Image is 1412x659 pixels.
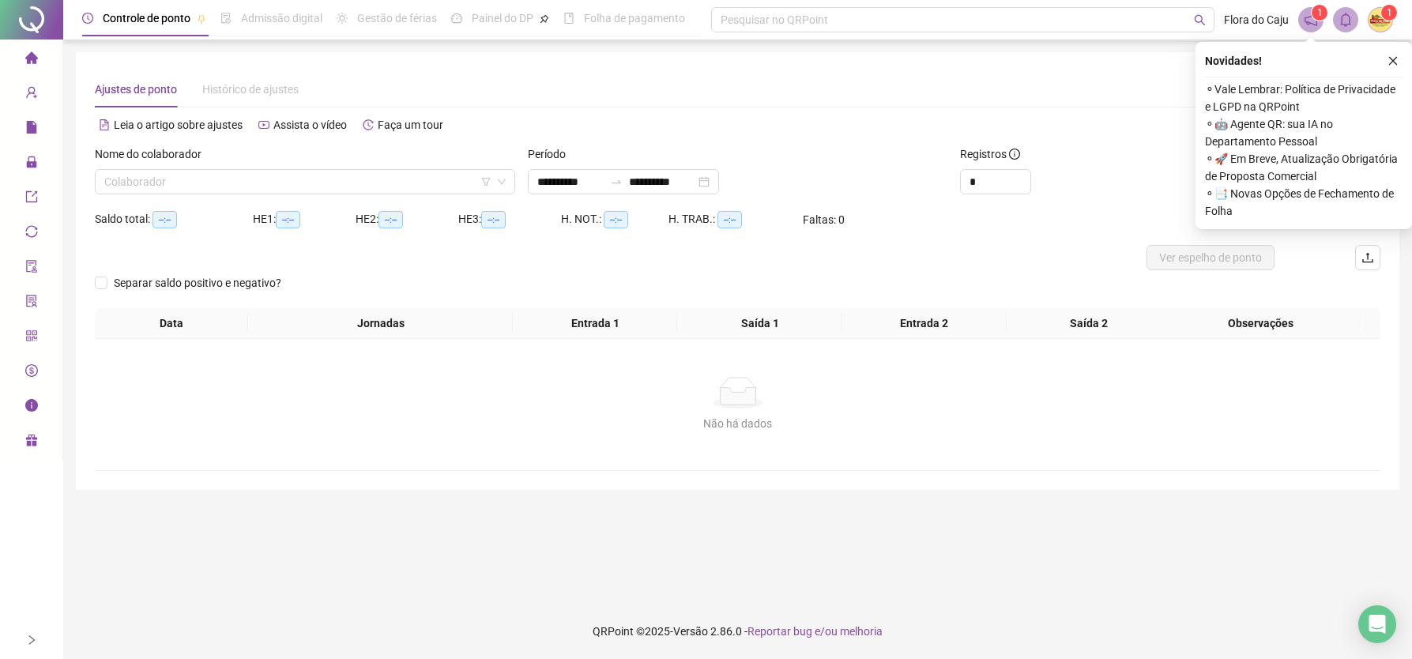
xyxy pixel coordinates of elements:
[241,12,322,24] span: Admissão digital
[540,14,549,24] span: pushpin
[273,119,347,131] span: Assista o vídeo
[25,288,38,319] span: solution
[1194,14,1206,26] span: search
[610,175,623,188] span: to
[842,308,1007,339] th: Entrada 2
[1156,308,1365,339] th: Observações
[584,12,685,24] span: Folha de pagamento
[458,211,561,228] div: HE 3:
[378,211,403,228] span: --:--
[1205,150,1403,185] span: ⚬ 🚀 Em Breve, Atualização Obrigatória de Proposta Comercial
[99,119,110,130] span: file-text
[610,175,623,188] span: swap-right
[337,13,348,24] span: sun
[1358,605,1396,643] div: Open Intercom Messenger
[1387,7,1392,18] span: 1
[26,635,37,646] span: right
[114,119,243,131] span: Leia o artigo sobre ajustes
[1317,7,1323,18] span: 1
[25,427,38,458] span: gift
[25,149,38,180] span: lock
[717,211,742,228] span: --:--
[95,211,253,228] div: Saldo total:
[276,211,300,228] span: --:--
[604,211,628,228] span: --:--
[1147,245,1275,270] button: Ver espelho de ponto
[1361,251,1374,264] span: upload
[1224,11,1289,28] span: Flora do Caju
[1009,149,1020,160] span: info-circle
[1007,308,1171,339] th: Saída 2
[1205,81,1403,115] span: ⚬ Vale Lembrar: Política de Privacidade e LGPD na QRPoint
[103,12,190,24] span: Controle de ponto
[25,114,38,145] span: file
[95,308,248,339] th: Data
[95,145,212,163] label: Nome do colaborador
[1162,314,1359,332] span: Observações
[1388,55,1399,66] span: close
[451,13,462,24] span: dashboard
[258,119,269,130] span: youtube
[1205,52,1262,70] span: Novidades !
[202,81,299,98] div: Histórico de ajustes
[220,13,232,24] span: file-done
[152,211,177,228] span: --:--
[253,211,356,228] div: HE 1:
[363,119,374,130] span: history
[528,145,576,163] label: Período
[563,13,574,24] span: book
[960,145,1020,163] span: Registros
[747,625,883,638] span: Reportar bug e/ou melhoria
[1369,8,1392,32] img: 84266
[197,14,206,24] span: pushpin
[1381,5,1397,21] sup: Atualize o seu contato no menu Meus Dados
[356,211,458,228] div: HE 2:
[25,218,38,250] span: sync
[25,253,38,284] span: audit
[561,211,668,228] div: H. NOT.:
[82,13,93,24] span: clock-circle
[357,12,437,24] span: Gestão de férias
[677,308,842,339] th: Saída 1
[25,322,38,354] span: qrcode
[1304,13,1318,27] span: notification
[107,274,288,292] span: Separar saldo positivo e negativo?
[673,625,708,638] span: Versão
[1339,13,1353,27] span: bell
[497,177,506,186] span: down
[481,177,491,186] span: filter
[481,211,506,228] span: --:--
[248,308,513,339] th: Jornadas
[25,392,38,424] span: info-circle
[63,604,1412,659] footer: QRPoint © 2025 - 2.86.0 -
[668,211,803,228] div: H. TRAB.:
[513,308,677,339] th: Entrada 1
[25,79,38,111] span: user-add
[25,183,38,215] span: export
[1205,115,1403,150] span: ⚬ 🤖 Agente QR: sua IA no Departamento Pessoal
[378,119,443,131] span: Faça um tour
[95,81,177,98] div: Ajustes de ponto
[114,415,1361,432] div: Não há dados
[1205,185,1403,220] span: ⚬ 📑 Novas Opções de Fechamento de Folha
[472,12,533,24] span: Painel do DP
[1312,5,1327,21] sup: 1
[803,213,845,226] span: Faltas: 0
[25,44,38,76] span: home
[25,357,38,389] span: dollar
